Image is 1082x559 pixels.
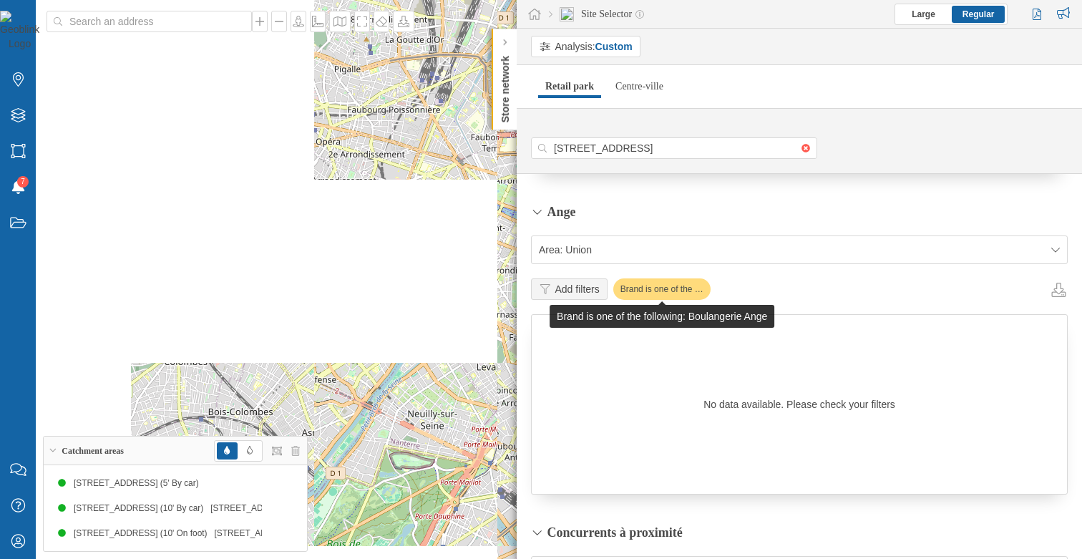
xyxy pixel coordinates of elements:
[912,9,935,19] span: Large
[595,41,633,52] strong: Custom
[549,7,644,21] div: Site Selector
[962,9,995,19] span: Regular
[608,75,671,98] a: Centre-ville
[59,526,200,540] div: [STREET_ADDRESS] (10' On foot)
[200,526,341,540] div: [STREET_ADDRESS] (10' On foot)
[62,444,124,457] span: Catchment areas
[547,203,576,221] div: Ange
[703,397,895,412] div: No data available. Please check your filters
[555,39,633,54] div: Analysis:
[21,175,25,189] span: 7
[498,50,512,122] p: Store network
[197,501,333,515] div: [STREET_ADDRESS] (10' By car)
[59,501,196,515] div: [STREET_ADDRESS] (10' By car)
[547,523,683,542] div: Concurrents à proximité
[30,10,82,23] span: Support
[555,282,600,297] div: Add filters
[539,243,592,257] span: Area: Union
[74,476,206,490] div: [STREET_ADDRESS] (5' By car)
[613,278,711,300] div: Brand is one of the …
[550,305,774,328] div: Brand is one of the following: Boulangerie Ange
[560,7,574,21] img: dashboards-manager.svg
[538,75,601,98] a: Retail park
